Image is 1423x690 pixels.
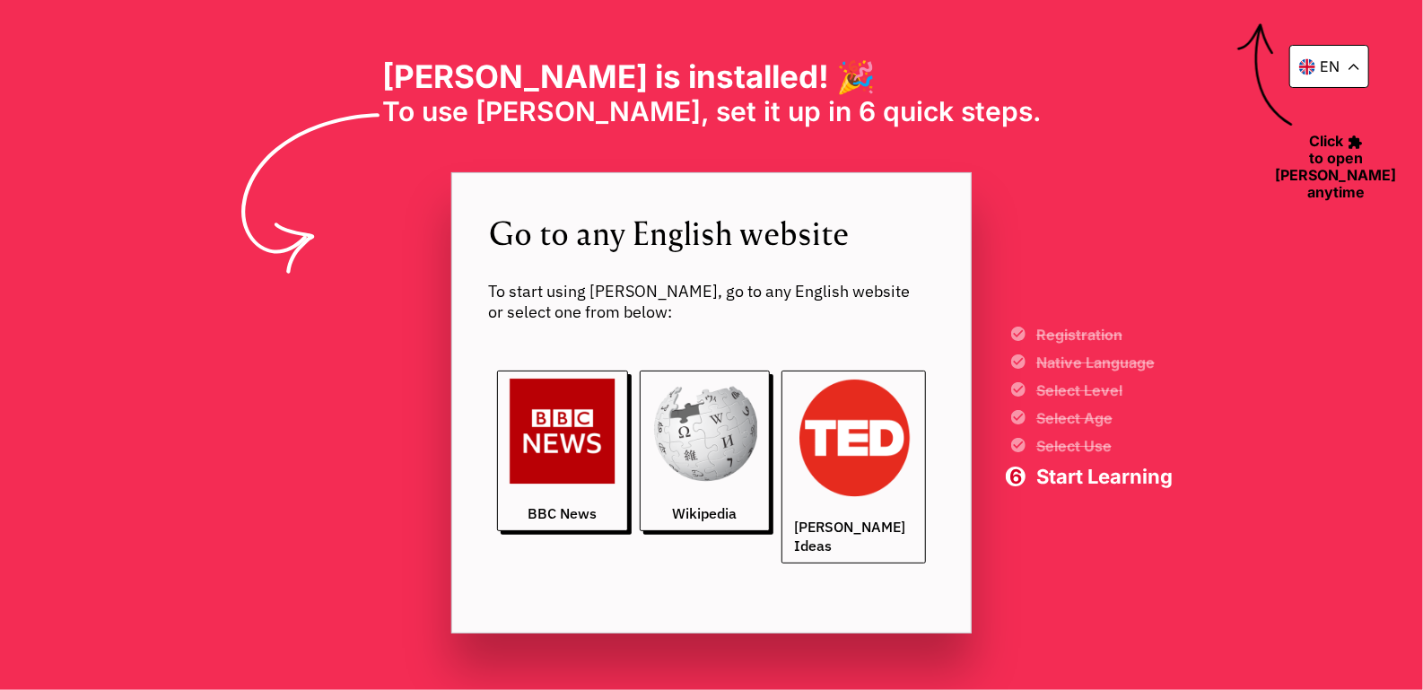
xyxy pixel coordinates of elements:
a: [PERSON_NAME] Ideas [781,371,926,563]
span: [PERSON_NAME] Ideas [794,518,913,555]
img: wikipedia [652,379,758,485]
span: Select Age [1036,411,1173,425]
span: Select Use [1036,439,1173,453]
a: BBC News [497,371,628,531]
span: BBC News [528,504,597,523]
span: Native Language [1036,355,1173,370]
span: Select Level [1036,383,1173,397]
a: Wikipedia [640,371,771,531]
span: To start using [PERSON_NAME], go to any English website or select one from below: [488,281,935,322]
span: Registration [1036,328,1173,342]
span: Click to open [PERSON_NAME] anytime [1266,131,1406,201]
img: ted [794,379,913,498]
img: bbc [510,379,615,485]
span: Wikipedia [673,504,738,523]
p: en [1320,57,1340,75]
h1: [PERSON_NAME] is installed! 🎉 [382,57,1042,95]
span: Start Learning [1036,467,1173,486]
span: Go to any English website [488,209,935,255]
span: To use [PERSON_NAME], set it up in 6 quick steps. [382,95,1042,127]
